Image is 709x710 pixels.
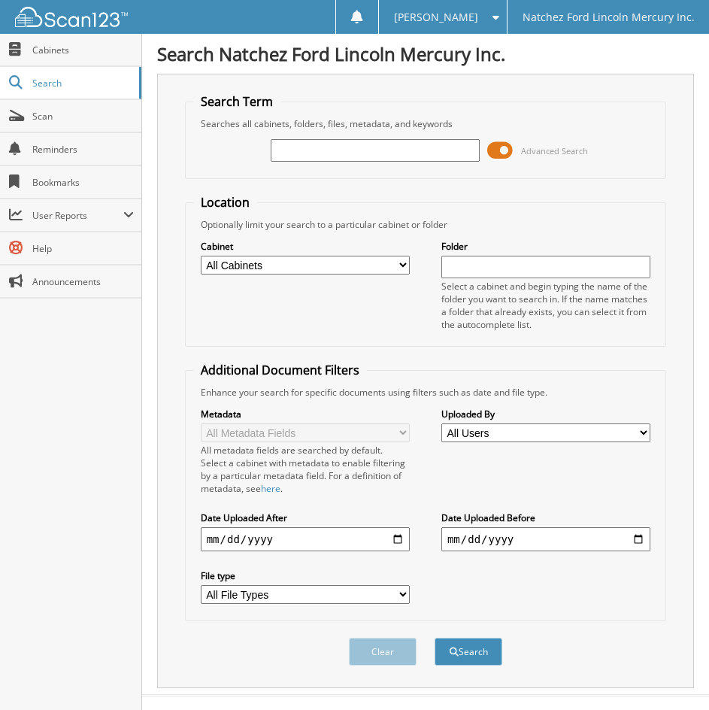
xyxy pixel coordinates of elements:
[193,386,659,399] div: Enhance your search for specific documents using filters such as date and file type.
[394,13,478,22] span: [PERSON_NAME]
[435,638,502,666] button: Search
[441,511,650,524] label: Date Uploaded Before
[441,408,650,420] label: Uploaded By
[201,569,410,582] label: File type
[193,93,280,110] legend: Search Term
[193,194,257,211] legend: Location
[521,145,588,156] span: Advanced Search
[32,110,134,123] span: Scan
[201,527,410,551] input: start
[349,638,417,666] button: Clear
[15,7,128,27] img: scan123-logo-white.svg
[523,13,695,22] span: Natchez Ford Lincoln Mercury Inc.
[441,527,650,551] input: end
[201,240,410,253] label: Cabinet
[32,143,134,156] span: Reminders
[201,408,410,420] label: Metadata
[32,77,132,90] span: Search
[32,176,134,189] span: Bookmarks
[32,275,134,288] span: Announcements
[201,511,410,524] label: Date Uploaded After
[193,117,659,130] div: Searches all cabinets, folders, files, metadata, and keywords
[32,44,134,56] span: Cabinets
[157,41,694,66] h1: Search Natchez Ford Lincoln Mercury Inc.
[32,242,134,255] span: Help
[193,362,367,378] legend: Additional Document Filters
[441,240,650,253] label: Folder
[32,209,123,222] span: User Reports
[201,444,410,495] div: All metadata fields are searched by default. Select a cabinet with metadata to enable filtering b...
[261,482,280,495] a: here
[441,280,650,331] div: Select a cabinet and begin typing the name of the folder you want to search in. If the name match...
[193,218,659,231] div: Optionally limit your search to a particular cabinet or folder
